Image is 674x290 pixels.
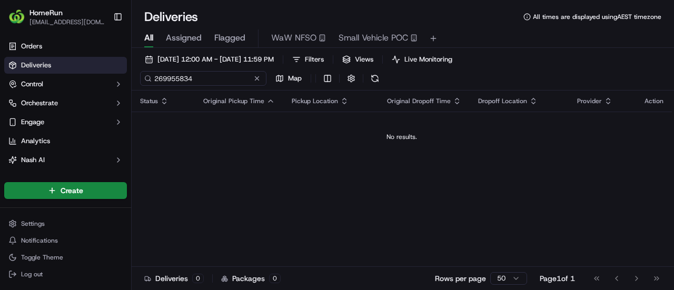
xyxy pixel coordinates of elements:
button: HomeRunHomeRun[EMAIL_ADDRESS][DOMAIN_NAME] [4,4,109,29]
span: All times are displayed using AEST timezone [533,13,661,21]
span: Create [61,185,83,196]
span: Orders [21,42,42,51]
span: Orchestrate [21,98,58,108]
button: Notifications [4,233,127,248]
span: Log out [21,270,43,278]
span: Live Monitoring [404,55,452,64]
span: Map [288,74,302,83]
span: Views [355,55,373,64]
span: Settings [21,219,45,228]
span: Small Vehicle POC [339,32,408,44]
span: Pickup Location [292,97,338,105]
a: Deliveries [4,57,127,74]
div: 0 [269,274,281,283]
button: Views [338,52,378,67]
button: Toggle Theme [4,250,127,265]
a: Analytics [4,133,127,149]
span: Analytics [21,136,50,146]
button: Live Monitoring [387,52,457,67]
input: Got a question? Start typing here... [27,67,190,78]
a: 📗Knowledge Base [6,148,85,167]
span: Original Pickup Time [203,97,264,105]
div: We're available if you need us! [36,111,133,119]
span: WaW NFSO [271,32,316,44]
button: Settings [4,216,127,231]
button: Start new chat [179,103,192,116]
button: Nash AI [4,152,127,168]
span: Status [140,97,158,105]
p: Rows per page [435,273,486,284]
span: Deliveries [21,61,51,70]
input: Type to search [140,71,266,86]
div: Start new chat [36,100,173,111]
img: HomeRun [8,8,25,25]
div: Packages [221,273,281,284]
img: Nash [11,10,32,31]
a: 💻API Documentation [85,148,173,167]
p: Welcome 👋 [11,42,192,58]
span: Nash AI [21,155,45,165]
div: 💻 [89,153,97,162]
span: Assigned [166,32,202,44]
a: Powered byPylon [74,177,127,186]
div: No results. [136,133,668,141]
h1: Deliveries [144,8,198,25]
div: 0 [192,274,204,283]
a: Orders [4,38,127,55]
span: Notifications [21,236,58,245]
span: Filters [305,55,324,64]
button: Map [271,71,306,86]
span: Dropoff Location [478,97,527,105]
span: Provider [577,97,602,105]
img: 1736555255976-a54dd68f-1ca7-489b-9aae-adbdc363a1c4 [11,100,29,119]
div: Page 1 of 1 [540,273,575,284]
button: Refresh [368,71,382,86]
span: Knowledge Base [21,152,81,163]
span: All [144,32,153,44]
button: Engage [4,114,127,131]
button: Orchestrate [4,95,127,112]
button: [EMAIL_ADDRESS][DOMAIN_NAME] [29,18,105,26]
span: Original Dropoff Time [387,97,451,105]
button: Filters [288,52,329,67]
span: Flagged [214,32,245,44]
button: Control [4,76,127,93]
button: Log out [4,267,127,282]
div: Deliveries [144,273,204,284]
span: [DATE] 12:00 AM - [DATE] 11:59 PM [157,55,274,64]
span: Engage [21,117,44,127]
button: HomeRun [29,7,63,18]
span: Control [21,79,43,89]
span: Pylon [105,178,127,186]
span: Toggle Theme [21,253,63,262]
span: API Documentation [100,152,169,163]
button: [DATE] 12:00 AM - [DATE] 11:59 PM [140,52,279,67]
button: Create [4,182,127,199]
div: Action [645,97,663,105]
div: 📗 [11,153,19,162]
